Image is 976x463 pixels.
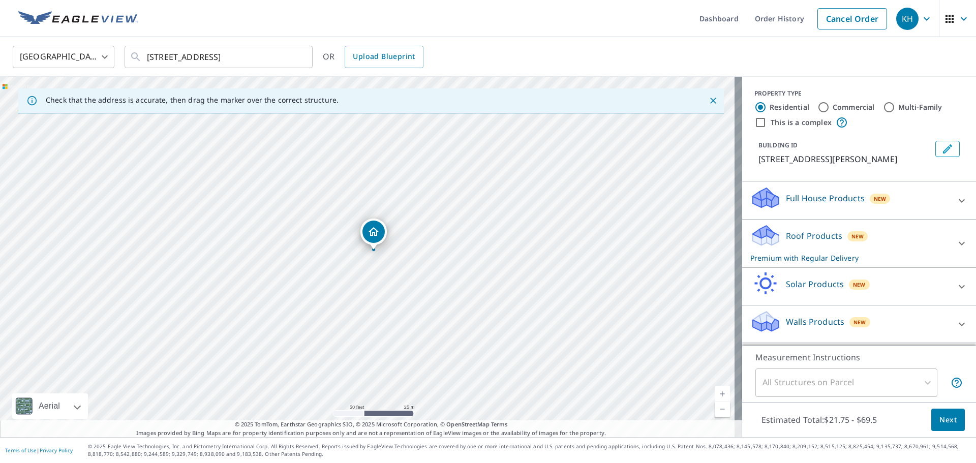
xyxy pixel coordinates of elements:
img: EV Logo [18,11,138,26]
p: Full House Products [786,192,865,204]
a: Terms of Use [5,447,37,454]
div: Full House ProductsNew [750,186,968,215]
div: KH [896,8,919,30]
span: New [853,281,866,289]
span: New [853,318,866,326]
span: Upload Blueprint [353,50,415,63]
a: Cancel Order [817,8,887,29]
button: Next [931,409,965,431]
p: Roof Products [786,230,842,242]
div: Aerial [36,393,63,419]
a: Privacy Policy [40,447,73,454]
span: Next [939,414,957,426]
p: Measurement Instructions [755,351,963,363]
label: Residential [770,102,809,112]
div: Solar ProductsNew [750,272,968,301]
label: This is a complex [771,117,832,128]
a: OpenStreetMap [446,420,489,428]
p: © 2025 Eagle View Technologies, Inc. and Pictometry International Corp. All Rights Reserved. Repo... [88,443,971,458]
label: Commercial [833,102,875,112]
button: Close [707,94,720,107]
p: | [5,447,73,453]
div: [GEOGRAPHIC_DATA] [13,43,114,71]
div: OR [323,46,423,68]
input: Search by address or latitude-longitude [147,43,292,71]
span: Your report will include each building or structure inside the parcel boundary. In some cases, du... [951,377,963,389]
p: Solar Products [786,278,844,290]
div: PROPERTY TYPE [754,89,964,98]
a: Current Level 19, Zoom In [715,386,730,402]
p: [STREET_ADDRESS][PERSON_NAME] [758,153,931,165]
p: Premium with Regular Delivery [750,253,950,263]
a: Upload Blueprint [345,46,423,68]
div: Walls ProductsNew [750,310,968,338]
p: Check that the address is accurate, then drag the marker over the correct structure. [46,96,339,105]
p: BUILDING ID [758,141,798,149]
a: Current Level 19, Zoom Out [715,402,730,417]
span: New [851,232,864,240]
label: Multi-Family [898,102,942,112]
div: Roof ProductsNewPremium with Regular Delivery [750,224,968,263]
p: Walls Products [786,316,844,328]
button: Edit building 1 [935,141,960,157]
span: New [874,195,887,203]
p: Estimated Total: $21.75 - $69.5 [753,409,886,431]
a: Terms [491,420,508,428]
div: All Structures on Parcel [755,368,937,397]
span: © 2025 TomTom, Earthstar Geographics SIO, © 2025 Microsoft Corporation, © [235,420,508,429]
div: Aerial [12,393,88,419]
